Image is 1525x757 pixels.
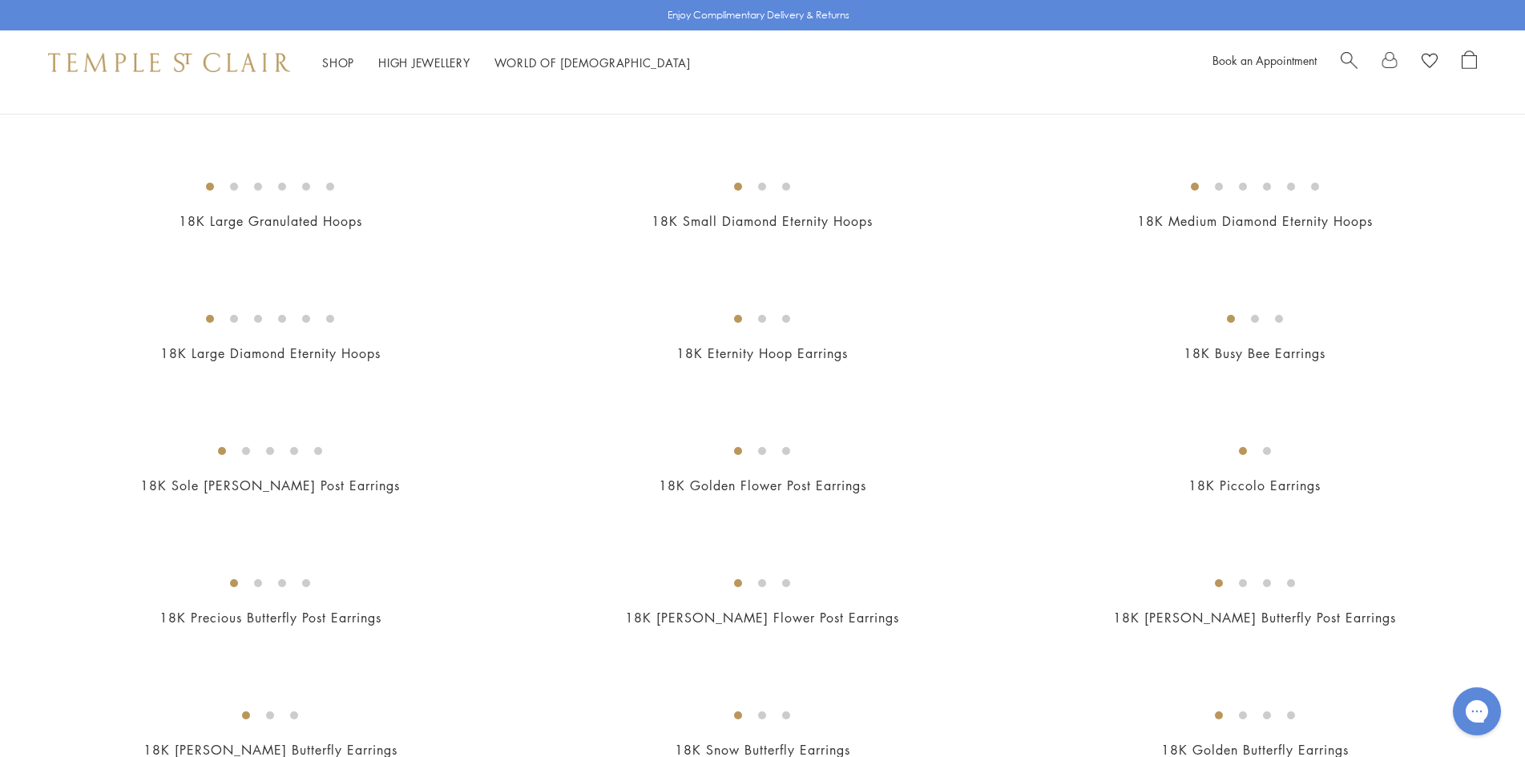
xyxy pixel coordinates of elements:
a: 18K [PERSON_NAME] Butterfly Post Earrings [1113,609,1396,626]
a: 18K Golden Flower Post Earrings [659,477,866,494]
a: 18K [PERSON_NAME] Flower Post Earrings [625,609,899,626]
img: Temple St. Clair [48,53,290,72]
a: Book an Appointment [1212,52,1317,68]
a: 18K Precious Butterfly Post Earrings [159,609,381,626]
a: 18K Piccolo Earrings [1188,477,1321,494]
a: Open Shopping Bag [1462,50,1477,74]
a: 18K Large Diamond Eternity Hoops [160,344,381,362]
a: ShopShop [322,54,354,70]
a: High JewelleryHigh Jewellery [378,54,470,70]
a: Search [1341,50,1358,74]
a: 18K Sole [PERSON_NAME] Post Earrings [140,477,400,494]
a: World of [DEMOGRAPHIC_DATA]World of [DEMOGRAPHIC_DATA] [494,54,691,70]
a: 18K Medium Diamond Eternity Hoops [1137,212,1373,230]
iframe: Gorgias live chat messenger [1445,682,1509,741]
nav: Main navigation [322,53,691,73]
a: 18K Large Granulated Hoops [179,212,362,230]
a: 18K Eternity Hoop Earrings [676,344,848,362]
p: Enjoy Complimentary Delivery & Returns [668,7,849,23]
a: 18K Small Diamond Eternity Hoops [652,212,873,230]
a: View Wishlist [1422,50,1438,74]
a: 18K Busy Bee Earrings [1184,344,1325,362]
